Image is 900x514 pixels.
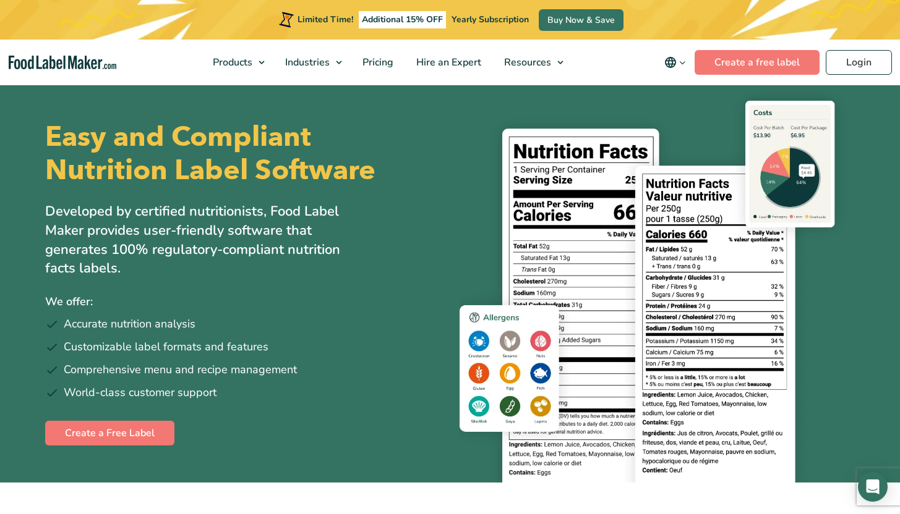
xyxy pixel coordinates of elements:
[298,14,353,25] span: Limited Time!
[359,11,446,28] span: Additional 15% OFF
[539,9,624,31] a: Buy Now & Save
[858,472,888,502] div: Open Intercom Messenger
[45,202,367,278] p: Developed by certified nutritionists, Food Label Maker provides user-friendly software that gener...
[274,40,348,85] a: Industries
[45,293,441,311] p: We offer:
[45,120,440,187] h1: Easy and Compliant Nutrition Label Software
[826,50,892,75] a: Login
[359,56,395,69] span: Pricing
[695,50,820,75] a: Create a free label
[351,40,402,85] a: Pricing
[413,56,482,69] span: Hire an Expert
[64,361,297,378] span: Comprehensive menu and recipe management
[64,339,268,355] span: Customizable label formats and features
[202,40,271,85] a: Products
[500,56,552,69] span: Resources
[209,56,254,69] span: Products
[45,421,174,445] a: Create a Free Label
[493,40,570,85] a: Resources
[64,384,216,401] span: World-class customer support
[281,56,331,69] span: Industries
[405,40,490,85] a: Hire an Expert
[452,14,529,25] span: Yearly Subscription
[64,316,195,332] span: Accurate nutrition analysis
